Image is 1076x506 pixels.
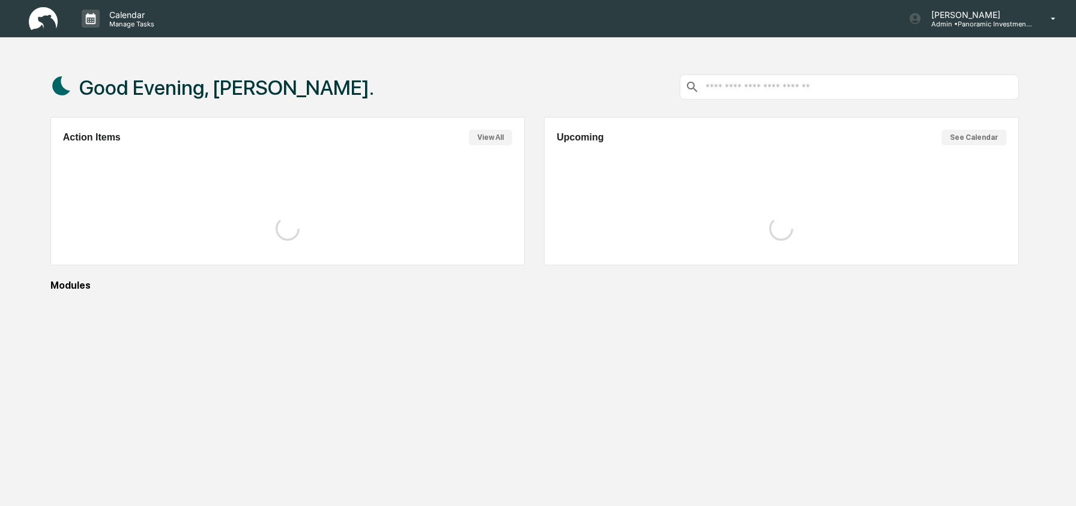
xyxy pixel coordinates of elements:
[100,10,160,20] p: Calendar
[469,130,512,145] button: View All
[100,20,160,28] p: Manage Tasks
[63,132,121,143] h2: Action Items
[922,10,1033,20] p: [PERSON_NAME]
[941,130,1006,145] button: See Calendar
[557,132,603,143] h2: Upcoming
[29,7,58,31] img: logo
[79,76,374,100] h1: Good Evening, [PERSON_NAME].
[50,280,1019,291] div: Modules
[922,20,1033,28] p: Admin • Panoramic Investment Advisors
